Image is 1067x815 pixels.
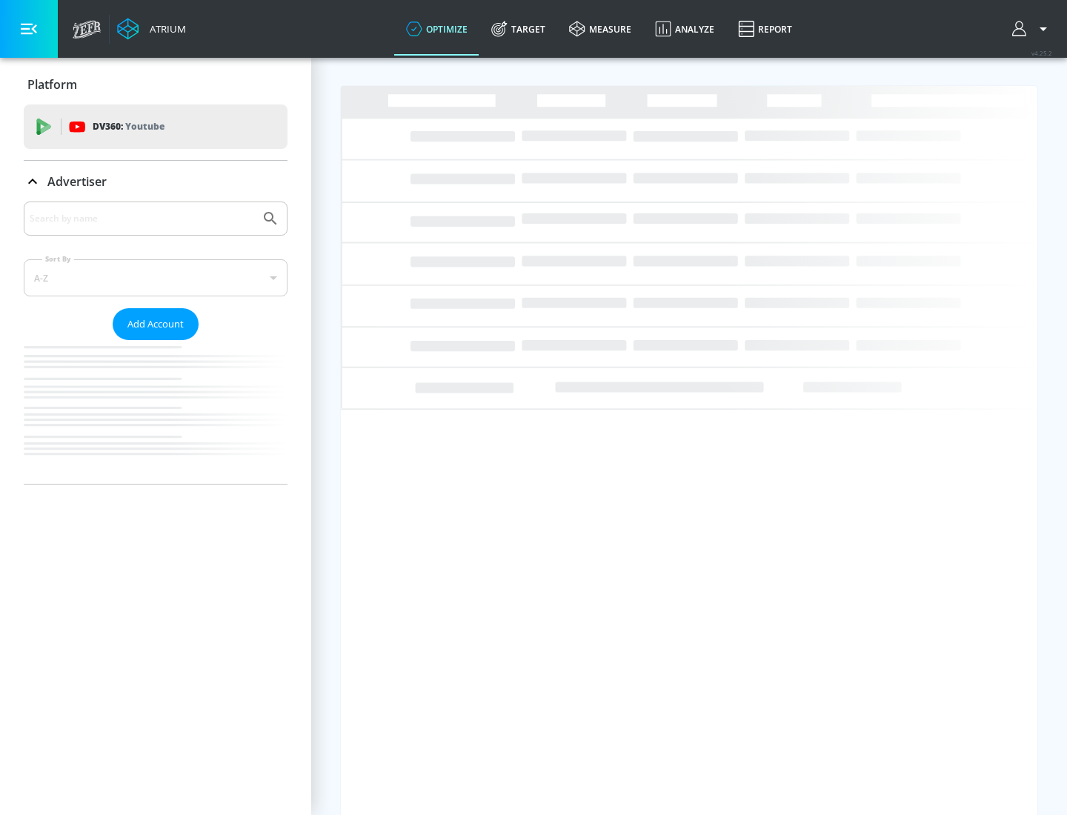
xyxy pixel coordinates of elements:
[24,64,287,105] div: Platform
[127,316,184,333] span: Add Account
[24,202,287,484] div: Advertiser
[117,18,186,40] a: Atrium
[113,308,199,340] button: Add Account
[27,76,77,93] p: Platform
[30,209,254,228] input: Search by name
[394,2,479,56] a: optimize
[557,2,643,56] a: measure
[24,259,287,296] div: A-Z
[1031,49,1052,57] span: v 4.25.2
[42,254,74,264] label: Sort By
[24,161,287,202] div: Advertiser
[479,2,557,56] a: Target
[24,340,287,484] nav: list of Advertiser
[24,104,287,149] div: DV360: Youtube
[144,22,186,36] div: Atrium
[125,119,164,134] p: Youtube
[47,173,107,190] p: Advertiser
[726,2,804,56] a: Report
[643,2,726,56] a: Analyze
[93,119,164,135] p: DV360:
